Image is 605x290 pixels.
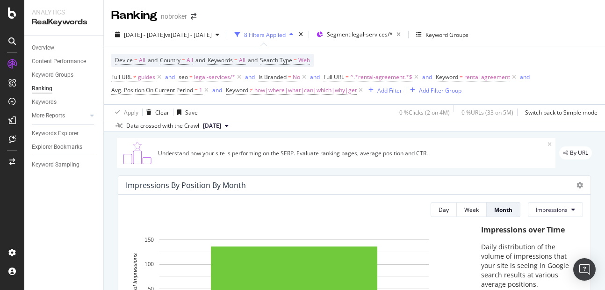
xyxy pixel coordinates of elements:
[260,56,292,64] span: Search Type
[32,84,97,94] a: Ranking
[111,86,193,94] span: Avg. Position On Current Period
[126,181,246,190] div: Impressions By Position By Month
[32,70,73,80] div: Keyword Groups
[115,56,133,64] span: Device
[254,84,357,97] span: how|where|what|can|which|why|get
[528,202,583,217] button: Impressions
[521,105,598,120] button: Switch back to Simple mode
[245,72,255,81] button: and
[187,54,193,67] span: All
[294,56,297,64] span: =
[134,56,137,64] span: =
[425,31,468,39] div: Keyword Groups
[32,97,57,107] div: Keywords
[32,129,97,138] a: Keywords Explorer
[494,206,512,214] div: Month
[377,87,402,94] div: Add Filter
[124,31,165,39] span: [DATE] - [DATE]
[165,72,175,81] button: and
[422,73,432,81] div: and
[32,111,65,121] div: More Reports
[520,73,530,81] div: and
[239,54,245,67] span: All
[32,57,97,66] a: Content Performance
[365,85,402,96] button: Add Filter
[111,73,132,81] span: Full URL
[439,206,449,214] div: Day
[32,43,54,53] div: Overview
[406,85,461,96] button: Add Filter Group
[324,73,344,81] span: Full URL
[189,73,193,81] span: =
[32,43,97,53] a: Overview
[165,31,212,39] span: vs [DATE] - [DATE]
[194,86,198,94] span: =
[195,56,205,64] span: and
[121,142,154,164] img: C0S+odjvPe+dCwPhcw0W2jU4KOcefU0IcxbkVEfgJ6Ft4vBgsVVQAAAABJRU5ErkJggg==
[32,111,87,121] a: More Reports
[436,73,458,81] span: Keyword
[124,109,138,116] div: Apply
[32,142,97,152] a: Explorer Bookmarks
[32,84,52,94] div: Ranking
[185,109,198,116] div: Save
[573,258,596,281] div: Open Intercom Messenger
[464,206,479,214] div: Week
[460,73,463,81] span: =
[208,56,233,64] span: Keywords
[461,109,513,116] div: 0 % URLs ( 33 on 5M )
[310,73,320,81] div: and
[182,56,185,64] span: =
[32,57,86,66] div: Content Performance
[138,71,155,84] span: guides
[148,56,158,64] span: and
[464,71,510,84] span: rental agreement
[173,105,198,120] button: Save
[139,54,145,67] span: All
[111,105,138,120] button: Apply
[250,86,253,94] span: ≠
[487,202,520,217] button: Month
[419,87,461,94] div: Add Filter Group
[350,71,412,84] span: ^.*rental-agreement.*$
[32,160,79,170] div: Keyword Sampling
[179,73,188,81] span: seo
[32,17,96,28] div: RealKeywords
[481,225,574,235] div: Impressions over Time
[199,120,232,131] button: [DATE]
[226,86,248,94] span: Keyword
[32,7,96,17] div: Analytics
[520,72,530,81] button: and
[245,73,255,81] div: and
[143,105,169,120] button: Clear
[32,97,97,107] a: Keywords
[412,27,472,42] button: Keyword Groups
[191,13,196,20] div: arrow-right-arrow-left
[525,109,598,116] div: Switch back to Simple mode
[234,56,238,64] span: =
[133,73,137,81] span: ≠
[144,261,154,268] text: 100
[288,73,291,81] span: =
[298,54,310,67] span: Web
[32,160,97,170] a: Keyword Sampling
[293,71,300,84] span: No
[313,27,404,42] button: Segment:legal-services/*
[244,31,286,39] div: 8 Filters Applied
[536,206,568,214] span: Impressions
[111,7,157,23] div: Ranking
[212,86,222,94] button: and
[32,142,82,152] div: Explorer Bookmarks
[194,71,235,84] span: legal-services/*
[570,150,588,156] span: By URL
[431,202,457,217] button: Day
[327,30,393,38] span: Segment: legal-services/*
[160,56,180,64] span: Country
[111,27,223,42] button: [DATE] - [DATE]vs[DATE] - [DATE]
[422,72,432,81] button: and
[559,146,592,159] div: legacy label
[165,73,175,81] div: and
[126,122,199,130] div: Data crossed with the Crawl
[259,73,287,81] span: Is Branded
